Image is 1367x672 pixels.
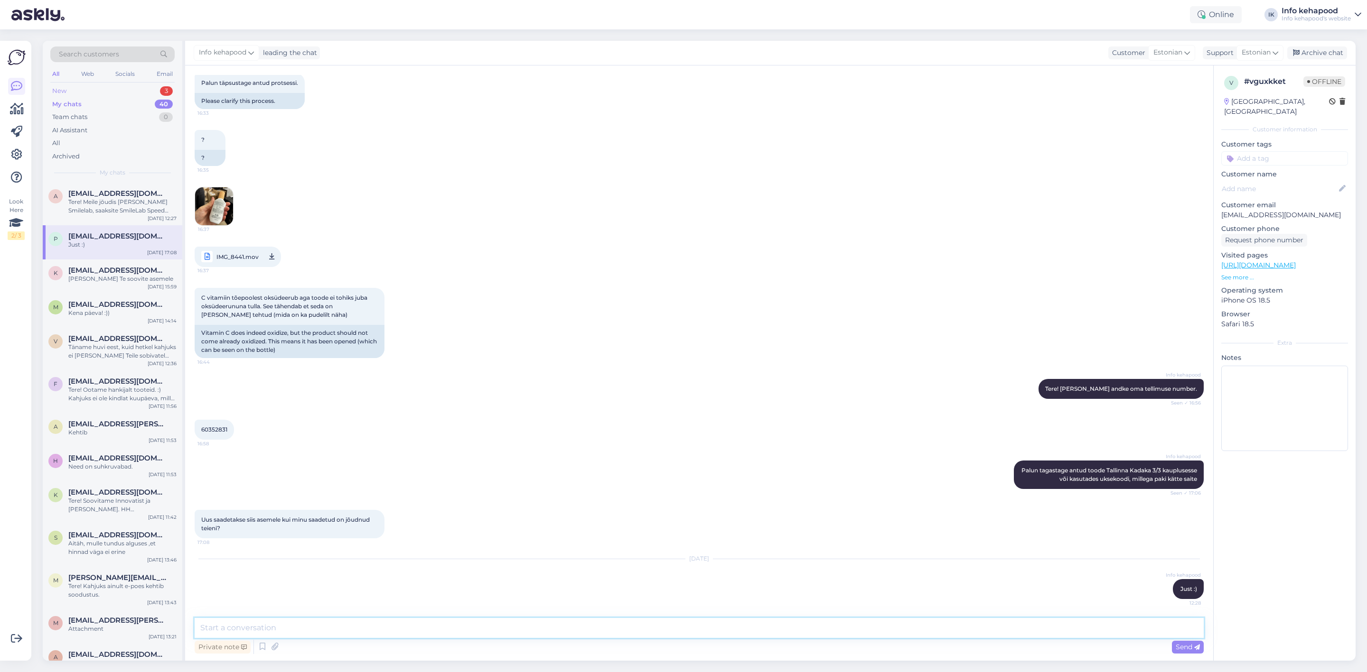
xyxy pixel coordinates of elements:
[201,516,371,532] span: Uus saadetakse siis asemele kui minu saadetud on jõudnud teieni?
[54,235,58,242] span: p
[68,625,177,633] div: Attachment
[159,112,173,122] div: 0
[198,226,234,233] span: 16:37
[199,47,246,58] span: Info kehapood
[54,534,57,541] span: s
[113,68,137,80] div: Socials
[195,247,281,267] a: IMG_8441.mov16:37
[54,654,58,661] span: a
[68,616,167,625] span: mariliis.peterson@gmail.com
[68,462,177,471] div: Need on suhkruvabad.
[68,573,167,582] span: meril.kase@gmail.com
[259,48,317,58] div: leading the chat
[68,582,177,599] div: Tere! Kahjuks ainult e-poes kehtib soodustus.
[50,68,61,80] div: All
[1282,7,1361,22] a: Info kehapoodInfo kehapood's website
[195,325,384,358] div: Vitamin C does indeed oxidize, but the product should not come already oxidized. This means it ha...
[68,189,167,198] span: anu.kundrats@gmail.com
[1221,353,1348,363] p: Notes
[160,86,173,96] div: 3
[52,86,66,96] div: New
[1165,453,1201,460] span: Info kehapood
[54,423,58,430] span: a
[54,491,58,498] span: k
[8,48,26,66] img: Askly Logo
[195,641,251,654] div: Private note
[52,138,60,148] div: All
[148,215,177,222] div: [DATE] 12:27
[197,110,233,117] span: 16:33
[68,232,167,240] span: pamelasaarniit@gmail.com
[197,166,233,174] span: 16:35
[1165,489,1201,497] span: Seen ✓ 17:06
[195,150,225,166] div: ?
[1221,319,1348,329] p: Safari 18.5
[148,360,177,367] div: [DATE] 12:36
[1303,76,1345,87] span: Offline
[68,240,177,249] div: Just :)
[201,426,227,433] span: 60352831
[149,633,177,640] div: [DATE] 13:21
[149,437,177,444] div: [DATE] 11:53
[1221,224,1348,234] p: Customer phone
[1224,97,1329,117] div: [GEOGRAPHIC_DATA], [GEOGRAPHIC_DATA]
[1244,76,1303,87] div: # vguxkket
[216,251,259,263] span: IMG_8441.mov
[68,488,167,497] span: keili.lind45@gmail.com
[1165,599,1201,607] span: 12:28
[68,497,177,514] div: Tere! Soovitame Innovatist ja [PERSON_NAME]. HH [PERSON_NAME] võite ka proovida repair sampooni j...
[68,539,177,556] div: Aitäh, mulle tundus alguses ,et hinnad väga ei erine
[1264,8,1278,21] div: IK
[1221,234,1307,247] div: Request phone number
[1165,571,1201,579] span: Info kehapood
[1180,585,1197,592] span: Just :)
[1165,371,1201,378] span: Info kehapood
[68,300,167,309] span: margekato@gmail.com
[8,197,25,240] div: Look Here
[68,377,167,386] span: flowerindex@gmail.com
[68,428,177,437] div: Kehtib
[59,49,119,59] span: Search customers
[1221,169,1348,179] p: Customer name
[148,283,177,290] div: [DATE] 15:59
[100,168,125,177] span: My chats
[147,556,177,563] div: [DATE] 13:46
[1221,285,1348,295] p: Operating system
[1282,7,1351,15] div: Info kehapood
[1203,48,1234,58] div: Support
[53,619,58,626] span: m
[79,68,96,80] div: Web
[53,304,58,311] span: m
[1287,46,1347,59] div: Archive chat
[1165,399,1201,406] span: Seen ✓ 16:56
[68,650,167,659] span: aliis5@hotmail.com
[1282,15,1351,22] div: Info kehapood's website
[54,338,57,345] span: v
[1221,339,1348,347] div: Extra
[1190,6,1242,23] div: Online
[1229,79,1233,86] span: v
[1222,184,1337,194] input: Add name
[52,126,87,135] div: AI Assistant
[1176,643,1200,651] span: Send
[54,193,58,200] span: a
[201,136,205,143] span: ?
[68,275,177,283] div: [PERSON_NAME] Te soovite asemele
[68,531,167,539] span: sagma358@gmail.com
[149,403,177,410] div: [DATE] 11:56
[52,152,80,161] div: Archived
[1221,309,1348,319] p: Browser
[68,454,167,462] span: helinmarkus@hotmail.com
[1221,250,1348,260] p: Visited pages
[1221,139,1348,149] p: Customer tags
[197,440,233,447] span: 16:58
[8,231,25,240] div: 2 / 3
[148,317,177,324] div: [DATE] 14:14
[148,514,177,521] div: [DATE] 11:42
[195,93,305,109] div: Please clarify this process.
[1021,467,1198,482] span: Palun tagastage antud toode Tallinna Kadaka 3/3 kauplusesse või kasutades uksekoodi, millega paki...
[54,380,57,387] span: f
[68,198,177,215] div: Tere! Meile jõudis [PERSON_NAME] Smilelab, saaksite SmileLab Speed Whitening Strips, [PERSON_NAME...
[155,68,175,80] div: Email
[195,554,1204,563] div: [DATE]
